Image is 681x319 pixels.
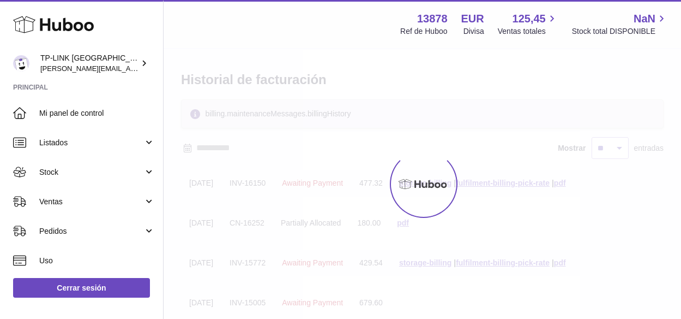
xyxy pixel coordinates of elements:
span: Listados [39,138,143,148]
span: 125,45 [513,11,546,26]
div: TP-LINK [GEOGRAPHIC_DATA], SOCIEDAD LIMITADA [40,53,138,74]
img: celia.yan@tp-link.com [13,55,29,72]
div: Ref de Huboo [400,26,447,37]
span: Stock [39,167,143,178]
strong: 13878 [417,11,448,26]
a: Cerrar sesión [13,278,150,298]
span: Pedidos [39,226,143,237]
span: Mi panel de control [39,108,155,119]
a: 125,45 Ventas totales [498,11,558,37]
a: NaN Stock total DISPONIBLE [572,11,668,37]
strong: EUR [461,11,484,26]
span: Stock total DISPONIBLE [572,26,668,37]
span: Uso [39,256,155,266]
span: Ventas totales [498,26,558,37]
div: Divisa [463,26,484,37]
span: Ventas [39,197,143,207]
span: [PERSON_NAME][EMAIL_ADDRESS][DOMAIN_NAME] [40,64,219,73]
span: NaN [634,11,655,26]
